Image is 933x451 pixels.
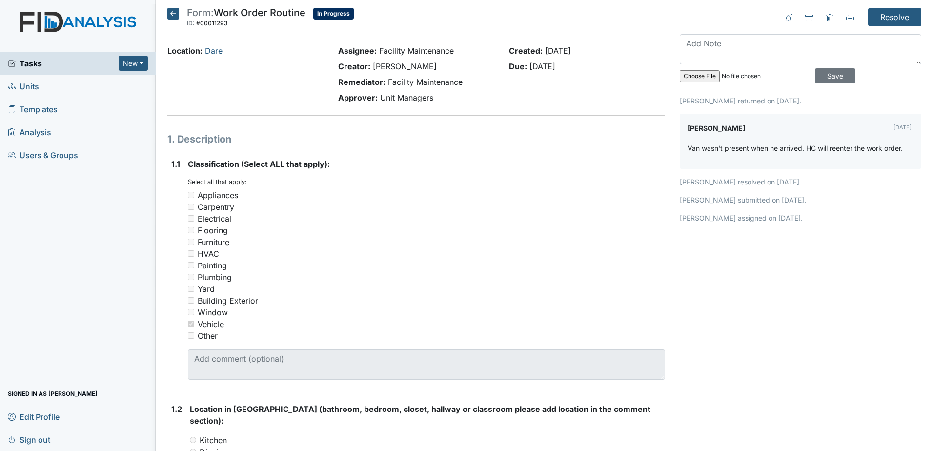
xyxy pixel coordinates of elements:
[188,332,194,339] input: Other
[188,274,194,280] input: Plumbing
[373,61,437,71] span: [PERSON_NAME]
[680,96,921,106] p: [PERSON_NAME] returned on [DATE].
[893,124,912,131] small: [DATE]
[868,8,921,26] input: Resolve
[198,213,231,225] div: Electrical
[187,20,195,27] span: ID:
[188,227,194,233] input: Flooring
[313,8,354,20] span: In Progress
[680,195,921,205] p: [PERSON_NAME] submitted on [DATE].
[8,432,50,447] span: Sign out
[198,225,228,236] div: Flooring
[198,330,218,342] div: Other
[198,283,215,295] div: Yard
[688,122,745,135] label: [PERSON_NAME]
[119,56,148,71] button: New
[188,321,194,327] input: Vehicle
[188,309,194,315] input: Window
[680,213,921,223] p: [PERSON_NAME] assigned on [DATE].
[198,260,227,271] div: Painting
[198,271,232,283] div: Plumbing
[198,318,224,330] div: Vehicle
[188,250,194,257] input: HVAC
[198,236,229,248] div: Furniture
[529,61,555,71] span: [DATE]
[205,46,223,56] a: Dare
[187,8,305,29] div: Work Order Routine
[680,177,921,187] p: [PERSON_NAME] resolved on [DATE].
[196,20,228,27] span: #00011293
[188,215,194,222] input: Electrical
[188,178,247,185] small: Select all that apply:
[171,403,182,415] label: 1.2
[338,61,370,71] strong: Creator:
[379,46,454,56] span: Facility Maintenance
[167,132,665,146] h1: 1. Description
[8,147,78,163] span: Users & Groups
[509,61,527,71] strong: Due:
[388,77,463,87] span: Facility Maintenance
[188,239,194,245] input: Furniture
[8,79,39,94] span: Units
[167,46,203,56] strong: Location:
[8,409,60,424] span: Edit Profile
[200,434,227,446] label: Kitchen
[338,46,377,56] strong: Assignee:
[187,7,214,19] span: Form:
[190,437,196,443] input: Kitchen
[188,262,194,268] input: Painting
[198,307,228,318] div: Window
[338,93,378,102] strong: Approver:
[198,201,234,213] div: Carpentry
[8,124,51,140] span: Analysis
[8,386,98,401] span: Signed in as [PERSON_NAME]
[198,295,258,307] div: Building Exterior
[198,248,219,260] div: HVAC
[188,297,194,304] input: Building Exterior
[198,189,238,201] div: Appliances
[688,143,903,153] p: Van wasn't present when he arrived. HC will reenter the work order.
[509,46,543,56] strong: Created:
[188,204,194,210] input: Carpentry
[545,46,571,56] span: [DATE]
[338,77,385,87] strong: Remediator:
[188,159,330,169] span: Classification (Select ALL that apply):
[171,158,180,170] label: 1.1
[8,58,119,69] a: Tasks
[815,68,855,83] input: Save
[8,102,58,117] span: Templates
[188,192,194,198] input: Appliances
[188,286,194,292] input: Yard
[380,93,433,102] span: Unit Managers
[190,404,650,426] span: Location in [GEOGRAPHIC_DATA] (bathroom, bedroom, closet, hallway or classroom please add locatio...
